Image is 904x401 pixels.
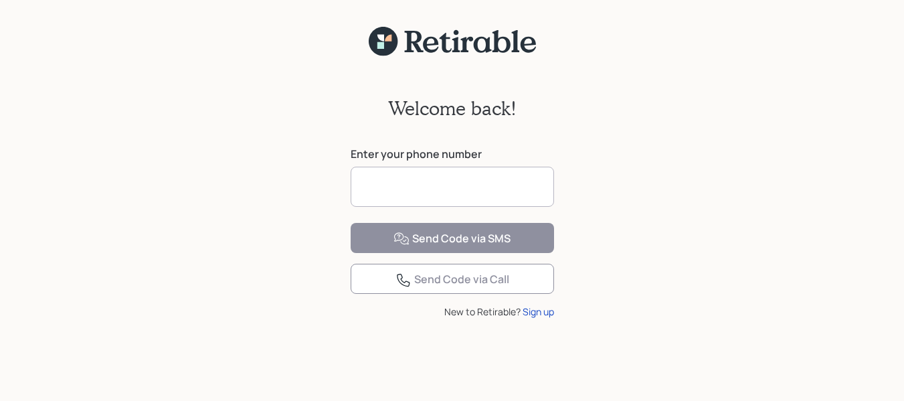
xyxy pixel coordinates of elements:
button: Send Code via Call [351,264,554,294]
div: New to Retirable? [351,305,554,319]
h2: Welcome back! [388,97,517,120]
div: Send Code via Call [395,272,509,288]
div: Sign up [523,305,554,319]
label: Enter your phone number [351,147,554,161]
button: Send Code via SMS [351,223,554,253]
div: Send Code via SMS [393,231,511,247]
